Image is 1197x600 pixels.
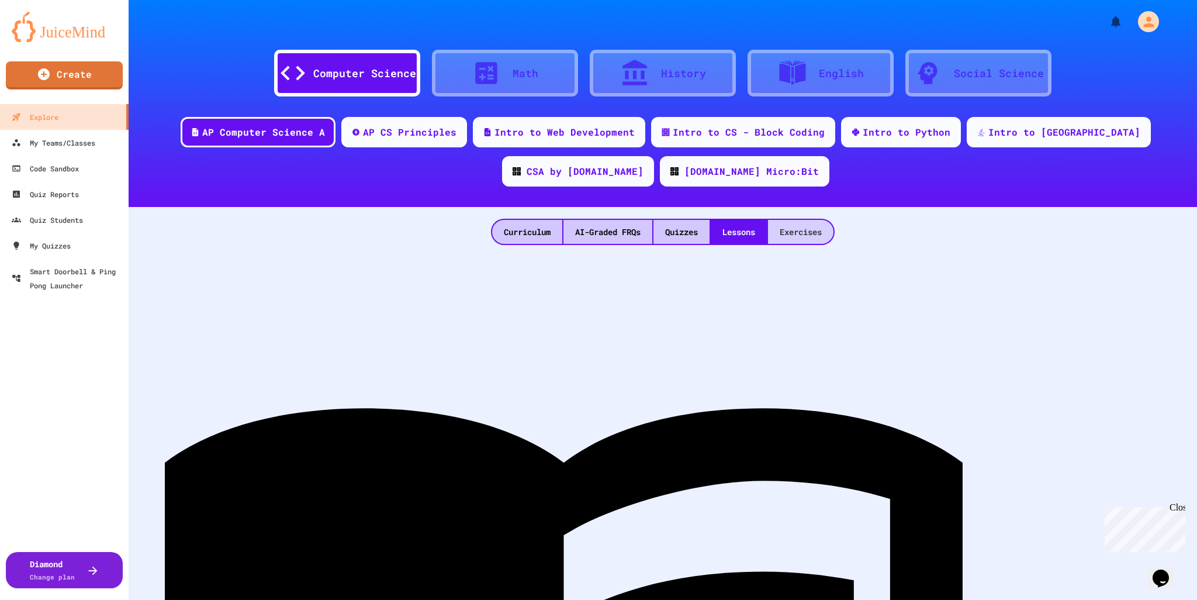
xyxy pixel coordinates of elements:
div: Chat with us now!Close [5,5,81,74]
div: History [661,65,706,81]
div: Lessons [711,220,767,244]
div: Intro to [GEOGRAPHIC_DATA] [988,125,1140,139]
div: My Quizzes [12,239,71,253]
div: My Notifications [1087,12,1126,32]
img: CODE_logo_RGB.png [513,167,521,175]
div: English [819,65,864,81]
div: Math [513,65,538,81]
div: Code Sandbox [12,161,79,175]
div: Explore [12,110,58,124]
iframe: chat widget [1148,553,1185,588]
div: Quiz Reports [12,187,79,201]
button: DiamondChange plan [6,552,123,588]
div: Curriculum [492,220,562,244]
span: Change plan [30,573,75,581]
div: My Teams/Classes [12,136,95,150]
img: logo-orange.svg [12,12,117,42]
div: Quizzes [653,220,710,244]
a: Create [6,61,123,89]
div: AP Computer Science A [202,125,325,139]
div: Intro to Web Development [494,125,635,139]
div: Social Science [954,65,1044,81]
div: Exercises [768,220,833,244]
img: CODE_logo_RGB.png [670,167,679,175]
div: AP CS Principles [363,125,456,139]
div: CSA by [DOMAIN_NAME] [527,164,644,178]
div: Intro to Python [863,125,950,139]
div: AI-Graded FRQs [563,220,652,244]
div: Intro to CS - Block Coding [673,125,825,139]
div: Quiz Students [12,213,83,227]
div: [DOMAIN_NAME] Micro:Bit [684,164,819,178]
div: Smart Doorbell & Ping Pong Launcher [12,264,124,292]
div: My Account [1126,8,1162,35]
div: Diamond [30,558,75,582]
div: Computer Science [313,65,416,81]
iframe: chat widget [1100,502,1185,552]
